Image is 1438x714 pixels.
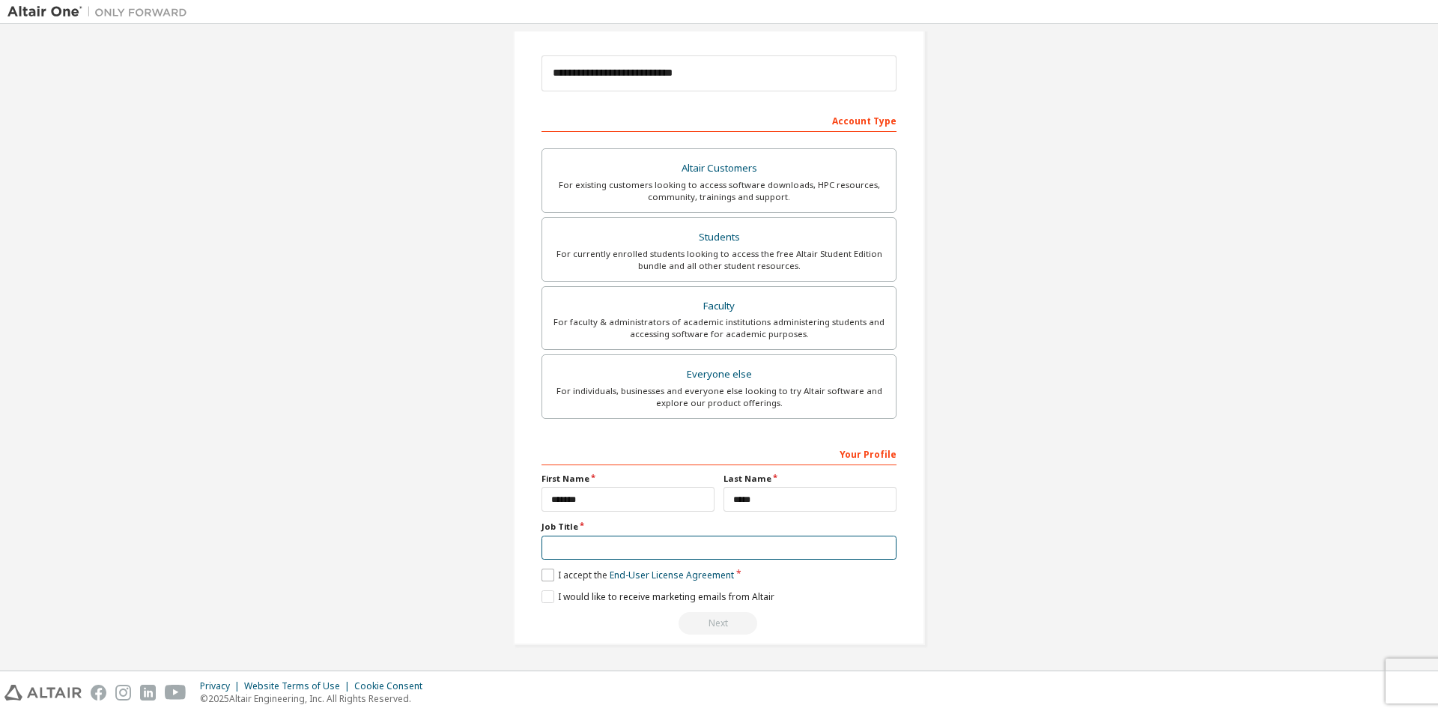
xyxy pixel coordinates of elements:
div: For existing customers looking to access software downloads, HPC resources, community, trainings ... [551,179,887,203]
div: Altair Customers [551,158,887,179]
div: Privacy [200,680,244,692]
img: youtube.svg [165,685,186,701]
div: Students [551,227,887,248]
div: For currently enrolled students looking to access the free Altair Student Edition bundle and all ... [551,248,887,272]
div: Website Terms of Use [244,680,354,692]
p: © 2025 Altair Engineering, Inc. All Rights Reserved. [200,692,431,705]
img: linkedin.svg [140,685,156,701]
img: instagram.svg [115,685,131,701]
label: I accept the [541,569,734,581]
img: altair_logo.svg [4,685,82,701]
a: End-User License Agreement [610,569,734,581]
div: Your Profile [541,441,897,465]
label: First Name [541,473,715,485]
div: Cookie Consent [354,680,431,692]
label: I would like to receive marketing emails from Altair [541,590,774,603]
label: Last Name [723,473,897,485]
label: Job Title [541,521,897,533]
img: Altair One [7,4,195,19]
img: facebook.svg [91,685,106,701]
div: For faculty & administrators of academic institutions administering students and accessing softwa... [551,316,887,340]
div: Faculty [551,296,887,317]
div: Everyone else [551,364,887,385]
div: Read and acccept EULA to continue [541,612,897,635]
div: For individuals, businesses and everyone else looking to try Altair software and explore our prod... [551,385,887,409]
div: Account Type [541,108,897,132]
